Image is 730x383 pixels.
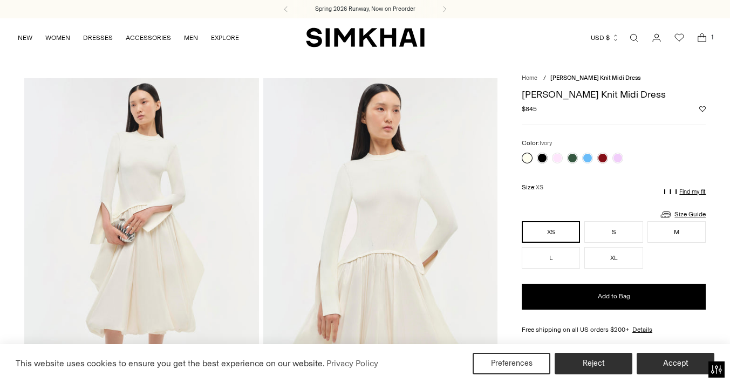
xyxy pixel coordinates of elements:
button: USD $ [591,26,619,50]
a: Spring 2026 Runway, Now on Preorder [315,5,415,13]
a: EXPLORE [211,26,239,50]
button: S [584,221,643,243]
span: Ivory [540,140,552,147]
span: [PERSON_NAME] Knit Midi Dress [550,74,640,81]
a: Privacy Policy (opens in a new tab) [325,355,380,372]
a: Home [522,74,537,81]
a: Open cart modal [691,27,713,49]
button: Add to Wishlist [699,106,706,112]
a: Size Guide [659,208,706,221]
a: Open search modal [623,27,645,49]
button: Add to Bag [522,284,706,310]
span: Add to Bag [598,292,630,301]
span: This website uses cookies to ensure you get the best experience on our website. [16,358,325,368]
button: Reject [555,353,632,374]
button: M [647,221,706,243]
button: XS [522,221,580,243]
div: / [543,74,546,83]
button: XL [584,247,643,269]
a: NEW [18,26,32,50]
span: 1 [707,32,717,42]
a: Details [632,325,652,334]
label: Size: [522,182,543,193]
a: DRESSES [83,26,113,50]
label: Color: [522,138,552,148]
div: Free shipping on all US orders $200+ [522,325,706,334]
nav: breadcrumbs [522,74,706,83]
button: L [522,247,580,269]
span: XS [536,184,543,191]
a: MEN [184,26,198,50]
a: SIMKHAI [306,27,425,48]
h1: [PERSON_NAME] Knit Midi Dress [522,90,706,99]
a: WOMEN [45,26,70,50]
a: Go to the account page [646,27,667,49]
button: Preferences [473,353,550,374]
button: Accept [637,353,714,374]
a: Wishlist [668,27,690,49]
span: $845 [522,104,537,114]
a: ACCESSORIES [126,26,171,50]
